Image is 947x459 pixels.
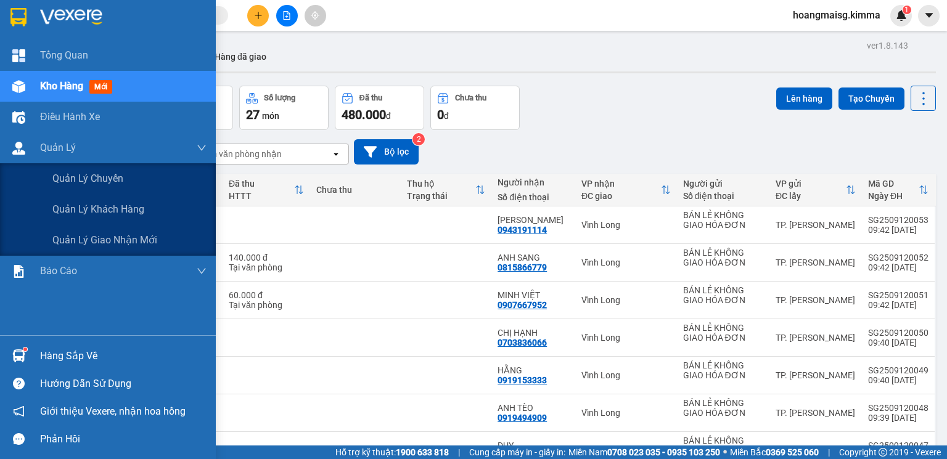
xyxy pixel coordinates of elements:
[683,398,763,418] div: BÁN LẺ KHÔNG GIAO HÓA ĐƠN
[13,433,25,445] span: message
[262,111,279,121] span: món
[868,225,929,235] div: 09:42 [DATE]
[868,253,929,262] div: SG2509120052
[683,323,763,343] div: BÁN LẺ KHÔNG GIAO HÓA ĐƠN
[683,285,763,305] div: BÁN LẺ KHÔNG GIAO HÓA ĐƠN
[498,262,547,272] div: 0815866779
[683,210,763,230] div: BÁN LẺ KHÔNG GIAO HÓA ĐƠN
[498,403,569,413] div: ANH TÈO
[331,149,341,159] svg: open
[904,6,909,14] span: 1
[581,220,671,230] div: Vĩnh Long
[396,447,449,457] strong: 1900 633 818
[13,378,25,389] span: question-circle
[723,450,727,455] span: ⚪️
[730,445,819,459] span: Miền Bắc
[867,39,908,52] div: ver 1.8.143
[498,338,547,347] div: 0703836066
[879,448,887,457] span: copyright
[498,177,569,187] div: Người nhận
[52,171,123,186] span: Quản lý chuyến
[12,349,25,362] img: warehouse-icon
[828,445,830,459] span: |
[40,80,83,92] span: Kho hàng
[40,109,100,124] span: Điều hành xe
[683,360,763,380] div: BÁN LẺ KHÔNG GIAO HÓA ĐƠN
[498,328,569,338] div: CHỊ HẠNH
[498,215,569,225] div: ANH VƯƠNG
[89,80,112,94] span: mới
[868,328,929,338] div: SG2509120050
[455,94,486,102] div: Chưa thu
[776,191,846,201] div: ĐC lấy
[469,445,565,459] span: Cung cấp máy in - giấy in:
[581,408,671,418] div: Vĩnh Long
[776,370,856,380] div: TP. [PERSON_NAME]
[437,107,444,122] span: 0
[354,139,419,165] button: Bộ lọc
[868,365,929,375] div: SG2509120049
[498,413,547,423] div: 0919494909
[407,191,475,201] div: Trạng thái
[401,174,491,206] th: Toggle SortBy
[838,87,904,110] button: Tạo Chuyến
[407,179,475,189] div: Thu hộ
[498,300,547,310] div: 0907667952
[197,148,282,160] div: Chọn văn phòng nhận
[776,258,856,267] div: TP. [PERSON_NAME]
[581,179,661,189] div: VP nhận
[924,10,935,21] span: caret-down
[205,42,276,71] button: Hàng đã giao
[783,7,890,23] span: hoangmaisg.kimma
[776,333,856,343] div: TP. [PERSON_NAME]
[581,295,671,305] div: Vĩnh Long
[683,436,763,455] div: BÁN LẺ KHÔNG GIAO HÓA ĐƠN
[568,445,720,459] span: Miền Nam
[776,445,856,455] div: TP. [PERSON_NAME]
[12,49,25,62] img: dashboard-icon
[498,253,569,262] div: ANH SANG
[40,404,186,419] span: Giới thiệu Vexere, nhận hoa hồng
[13,405,25,417] span: notification
[868,215,929,225] div: SG2509120053
[868,191,919,201] div: Ngày ĐH
[868,441,929,450] div: SG2509120047
[229,262,304,272] div: Tại văn phòng
[444,111,449,121] span: đ
[311,11,319,20] span: aim
[40,430,207,449] div: Phản hồi
[498,365,569,375] div: HẰNG
[40,47,88,63] span: Tổng Quan
[316,185,395,195] div: Chưa thu
[581,370,671,380] div: Vĩnh Long
[776,220,856,230] div: TP. [PERSON_NAME]
[10,8,27,26] img: logo-vxr
[247,5,269,26] button: plus
[229,300,304,310] div: Tại văn phòng
[12,80,25,93] img: warehouse-icon
[776,408,856,418] div: TP. [PERSON_NAME]
[254,11,263,20] span: plus
[776,295,856,305] div: TP. [PERSON_NAME]
[229,290,304,300] div: 60.000 đ
[903,6,911,14] sup: 1
[581,191,661,201] div: ĐC giao
[246,107,260,122] span: 27
[342,107,386,122] span: 480.000
[276,5,298,26] button: file-add
[430,86,520,130] button: Chưa thu0đ
[40,347,207,365] div: Hàng sắp về
[868,413,929,423] div: 09:39 [DATE]
[498,441,569,450] div: DUY
[766,447,819,457] strong: 0369 525 060
[868,290,929,300] div: SG2509120051
[458,445,460,459] span: |
[335,86,424,130] button: Đã thu480.000đ
[197,143,207,153] span: down
[896,10,907,21] img: icon-new-feature
[607,447,720,457] strong: 0708 023 035 - 0935 103 250
[776,179,846,189] div: VP gửi
[868,300,929,310] div: 09:42 [DATE]
[52,232,157,248] span: Quản lý giao nhận mới
[918,5,940,26] button: caret-down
